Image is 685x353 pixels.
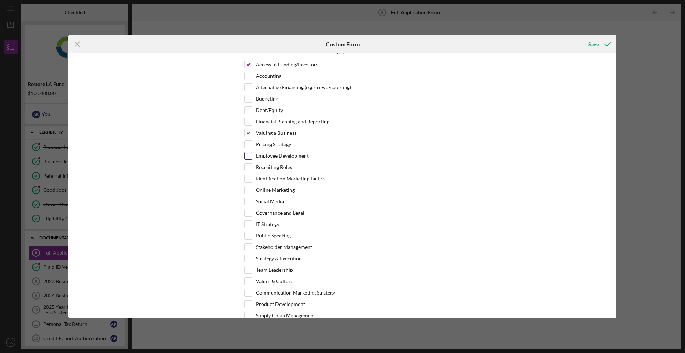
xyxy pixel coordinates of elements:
label: Financial Planning and Reporting [256,118,329,125]
label: Public Speaking [256,232,291,239]
label: Access to Funding/Investors [256,61,318,68]
label: Budgeting [256,95,278,102]
label: Recruiting Roles [256,164,292,171]
label: Values & Culture [256,278,293,285]
h6: Custom Form [326,41,360,47]
label: Debt/Equity [256,107,283,114]
div: Save [588,37,599,51]
label: Valuing a Business [256,129,296,137]
label: Pricing Strategy [256,141,291,148]
label: Team Leadership [256,266,293,273]
label: Supply Chain Management [256,312,315,319]
label: Product Development [256,301,305,308]
label: IT Strategy [256,221,279,228]
label: Strategy & Execution [256,255,302,262]
label: Alternative Financing (e.g. crowd-sourcing) [256,84,351,91]
label: Online Marketing [256,186,295,194]
label: Accounting [256,72,281,80]
label: Employee Development [256,152,309,159]
label: Communication Marketing Strategy [256,289,335,296]
button: Save [581,37,616,51]
label: Social Media [256,198,284,205]
label: Governance and Legal [256,209,304,216]
label: Identification Marketing Tactics [256,175,325,182]
label: Stakeholder Management [256,244,312,251]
